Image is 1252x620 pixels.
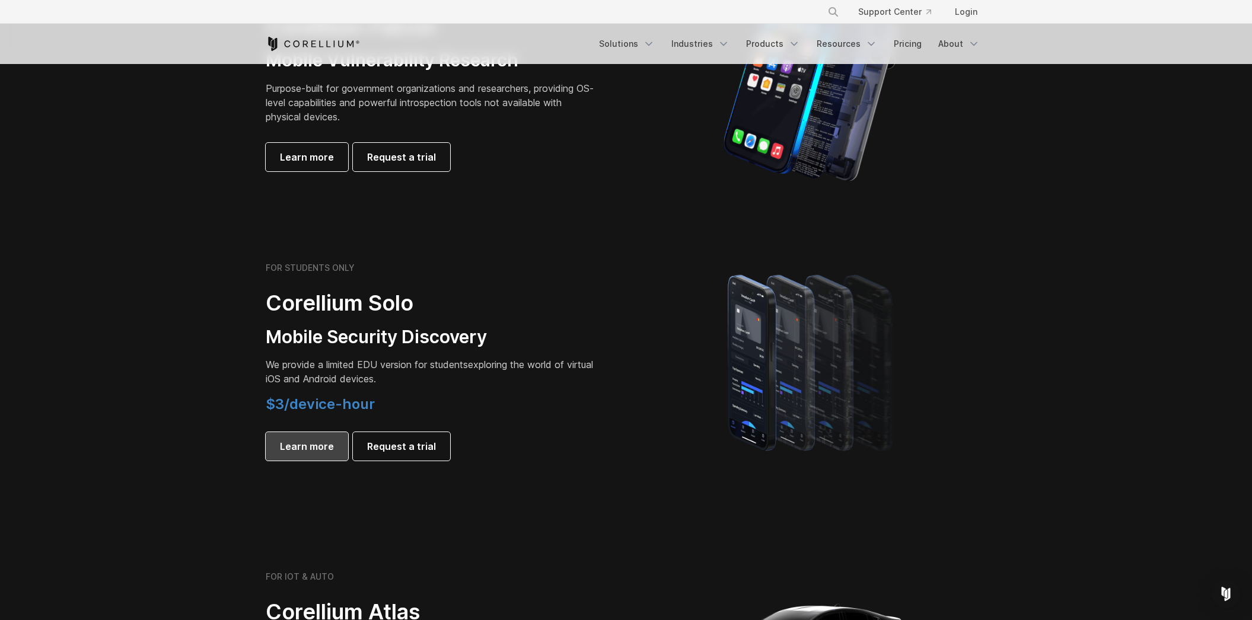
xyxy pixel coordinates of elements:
[266,290,598,317] h2: Corellium Solo
[266,395,375,413] span: $3/device-hour
[367,439,436,453] span: Request a trial
[813,1,987,23] div: Navigation Menu
[823,1,844,23] button: Search
[266,359,468,370] span: We provide a limited EDU version for students
[266,432,348,461] a: Learn more
[367,150,436,164] span: Request a trial
[266,571,334,582] h6: FOR IOT & AUTO
[353,143,450,171] a: Request a trial
[266,326,598,349] h3: Mobile Security Discovery
[945,1,987,23] a: Login
[266,357,598,386] p: exploring the world of virtual iOS and Android devices.
[280,150,334,164] span: Learn more
[266,81,598,124] p: Purpose-built for government organizations and researchers, providing OS-level capabilities and p...
[266,263,355,273] h6: FOR STUDENTS ONLY
[1212,580,1240,608] div: Open Intercom Messenger
[931,33,987,55] a: About
[704,258,920,465] img: A lineup of four iPhone models becoming more gradient and blurred
[353,432,450,461] a: Request a trial
[849,1,941,23] a: Support Center
[810,33,884,55] a: Resources
[266,37,360,51] a: Corellium Home
[664,33,737,55] a: Industries
[280,439,334,453] span: Learn more
[739,33,807,55] a: Products
[266,143,348,171] a: Learn more
[592,33,662,55] a: Solutions
[592,33,987,55] div: Navigation Menu
[887,33,929,55] a: Pricing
